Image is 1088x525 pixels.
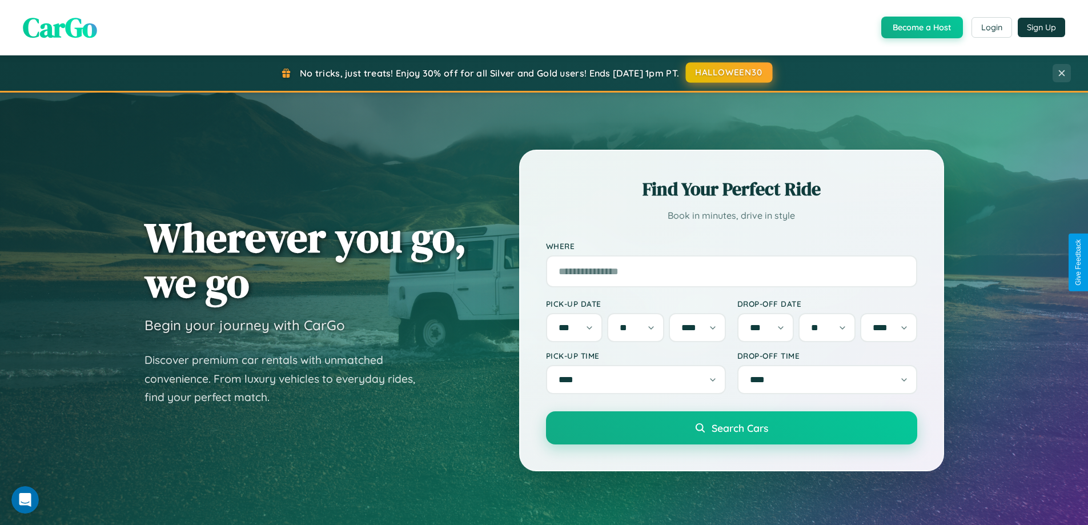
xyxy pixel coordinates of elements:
[881,17,963,38] button: Become a Host
[546,241,917,251] label: Where
[5,5,212,36] div: Open Intercom Messenger
[686,62,773,83] button: HALLOWEEN30
[144,351,430,407] p: Discover premium car rentals with unmatched convenience. From luxury vehicles to everyday rides, ...
[144,316,345,334] h3: Begin your journey with CarGo
[546,207,917,224] p: Book in minutes, drive in style
[546,351,726,360] label: Pick-up Time
[144,215,467,305] h1: Wherever you go, we go
[546,177,917,202] h2: Find Your Perfect Ride
[737,351,917,360] label: Drop-off Time
[971,17,1012,38] button: Login
[712,422,768,434] span: Search Cars
[11,486,39,514] iframe: Intercom live chat
[737,299,917,308] label: Drop-off Date
[1018,18,1065,37] button: Sign Up
[546,411,917,444] button: Search Cars
[23,9,97,46] span: CarGo
[1074,239,1082,286] div: Give Feedback
[300,67,679,79] span: No tricks, just treats! Enjoy 30% off for all Silver and Gold users! Ends [DATE] 1pm PT.
[546,299,726,308] label: Pick-up Date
